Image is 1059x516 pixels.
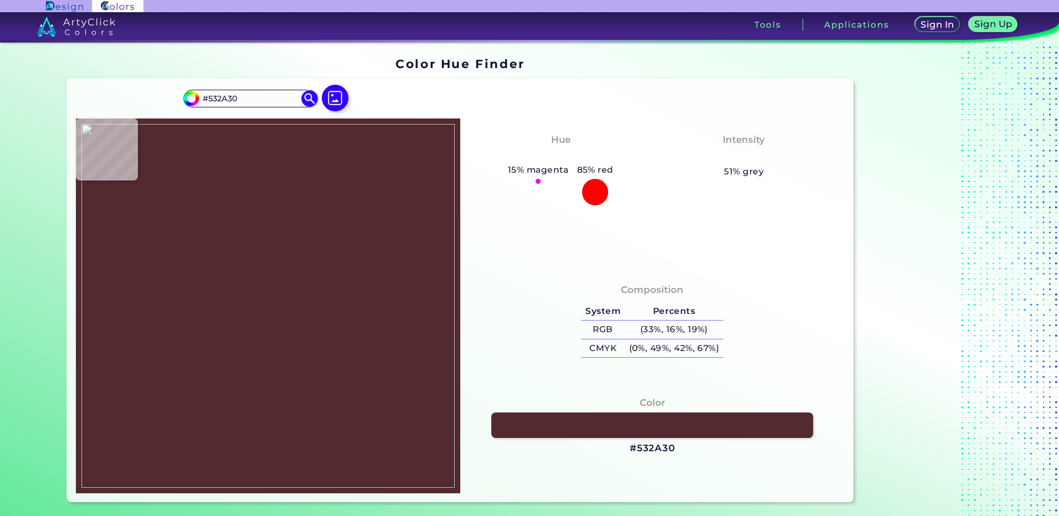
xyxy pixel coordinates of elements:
img: icon picture [322,85,348,111]
h5: Percents [625,302,723,321]
input: type color.. [199,91,302,106]
h4: Hue [551,132,570,148]
h3: Pastel [723,149,765,163]
h1: Color Hue Finder [395,55,525,72]
a: Sign Up [970,17,1016,32]
img: icon search [301,90,318,107]
h5: System [581,302,624,321]
h3: Tools [754,20,782,29]
h5: CMYK [581,339,624,358]
img: logo_artyclick_colors_white.svg [37,17,115,37]
h4: Color [640,395,665,411]
h5: (33%, 16%, 19%) [625,321,723,339]
h5: (0%, 49%, 42%, 67%) [625,339,723,358]
h4: Intensity [723,132,765,148]
h3: Applications [824,20,889,29]
h5: Sign In [922,20,954,29]
h5: 15% magenta [503,163,573,177]
h3: Pinkish Red [525,149,597,163]
img: 5f4de854-2cda-45eb-b0ca-d81bbd82f449 [81,124,455,488]
h5: 85% red [573,163,618,177]
a: Sign In [916,17,959,32]
h5: RGB [581,321,624,339]
h5: Sign Up [975,20,1011,29]
h3: #532A30 [630,442,675,455]
h5: 51% grey [724,164,764,179]
img: ArtyClick Design logo [46,1,83,12]
h4: Composition [621,282,683,298]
